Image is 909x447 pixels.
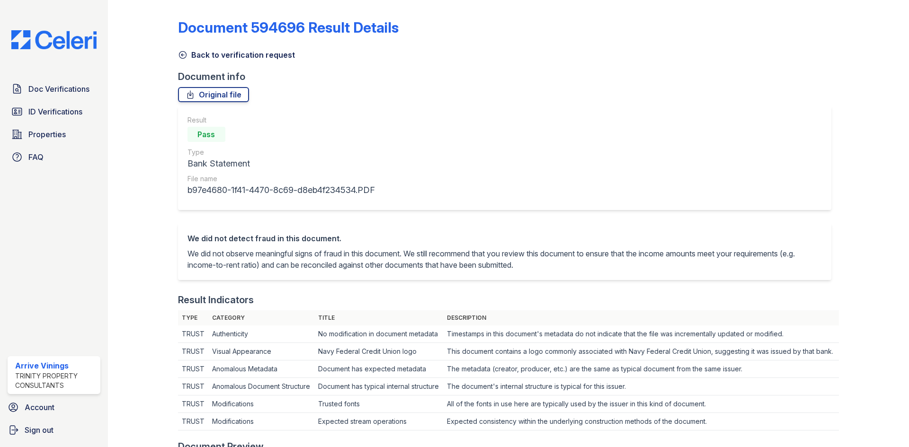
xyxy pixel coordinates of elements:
[443,395,839,413] td: All of the fonts in use here are typically used by the issuer in this kind of document.
[208,360,314,378] td: Anomalous Metadata
[178,70,839,83] div: Document info
[15,360,97,371] div: Arrive Vinings
[8,125,100,144] a: Properties
[178,343,208,360] td: TRUST
[8,79,100,98] a: Doc Verifications
[208,413,314,430] td: Modifications
[178,413,208,430] td: TRUST
[443,413,839,430] td: Expected consistency within the underlying construction methods of the document.
[314,310,443,325] th: Title
[28,129,66,140] span: Properties
[178,325,208,343] td: TRUST
[208,395,314,413] td: Modifications
[28,151,44,163] span: FAQ
[178,87,249,102] a: Original file
[314,378,443,395] td: Document has typical internal structure
[443,343,839,360] td: This document contains a logo commonly associated with Navy Federal Credit Union, suggesting it w...
[187,127,225,142] div: Pass
[178,360,208,378] td: TRUST
[443,378,839,395] td: The document's internal structure is typical for this issuer.
[28,83,89,95] span: Doc Verifications
[4,398,104,417] a: Account
[314,343,443,360] td: Navy Federal Credit Union logo
[187,248,822,271] p: We did not observe meaningful signs of fraud in this document. We still recommend that you review...
[4,30,104,49] img: CE_Logo_Blue-a8612792a0a2168367f1c8372b55b34899dd931a85d93a1a3d3e32e68fde9ad4.png
[187,184,375,197] div: b97e4680-1f41-4470-8c69-d8eb4f234534.PDF
[443,360,839,378] td: The metadata (creator, producer, etc.) are the same as typical document from the same issuer.
[208,310,314,325] th: Category
[178,293,254,307] div: Result Indicators
[28,106,82,117] span: ID Verifications
[187,233,822,244] div: We did not detect fraud in this document.
[187,157,375,170] div: Bank Statement
[178,49,295,61] a: Back to verification request
[314,360,443,378] td: Document has expected metadata
[314,413,443,430] td: Expected stream operations
[314,325,443,343] td: No modification in document metadata
[178,378,208,395] td: TRUST
[8,148,100,167] a: FAQ
[15,371,97,390] div: Trinity Property Consultants
[208,325,314,343] td: Authenticity
[314,395,443,413] td: Trusted fonts
[443,310,839,325] th: Description
[4,421,104,439] a: Sign out
[25,424,53,436] span: Sign out
[187,148,375,157] div: Type
[178,19,399,36] a: Document 594696 Result Details
[208,378,314,395] td: Anomalous Document Structure
[8,102,100,121] a: ID Verifications
[178,310,208,325] th: Type
[187,115,375,125] div: Result
[443,325,839,343] td: Timestamps in this document's metadata do not indicate that the file was incrementally updated or...
[187,174,375,184] div: File name
[208,343,314,360] td: Visual Appearance
[178,395,208,413] td: TRUST
[25,402,54,413] span: Account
